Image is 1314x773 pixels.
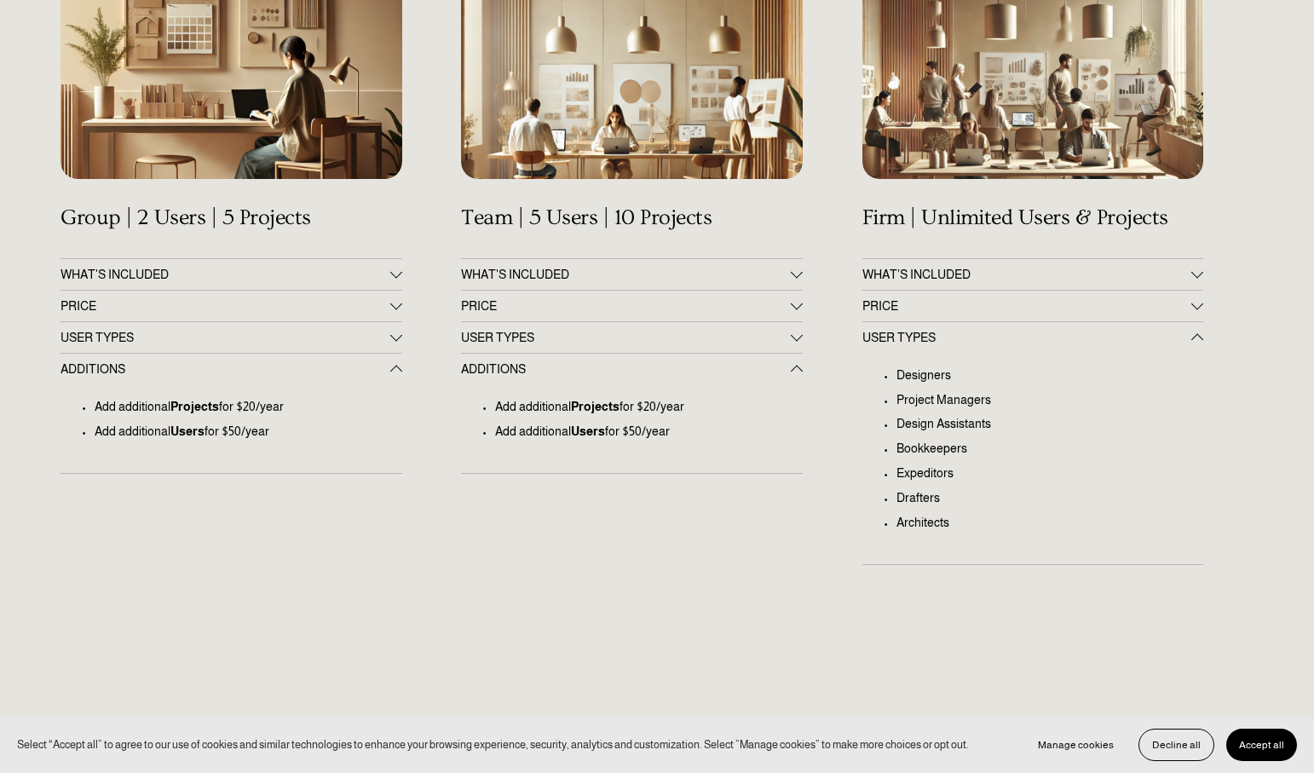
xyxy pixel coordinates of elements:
[862,353,1203,564] div: USER TYPES
[61,268,389,281] span: WHAT'S INCLUDED
[170,400,219,413] strong: Projects
[862,299,1191,313] span: PRICE
[17,736,969,753] p: Select “Accept all” to agree to our use of cookies and similar technologies to enhance your brows...
[461,205,802,231] h4: Team | 5 Users | 10 Projects
[896,366,1203,385] p: Designers
[862,205,1203,231] h4: Firm | Unlimited Users & Projects
[571,424,605,438] strong: Users
[896,415,1203,434] p: Design Assistants
[1226,729,1297,761] button: Accept all
[461,362,790,376] span: ADDITIONS
[61,291,401,321] button: PRICE
[1239,739,1284,751] span: Accept all
[461,354,802,384] button: ADDITIONS
[461,268,790,281] span: WHAT'S INCLUDED
[170,424,205,438] strong: Users
[862,259,1203,290] button: WHAT’S INCLUDED
[61,715,1253,758] h2: Is StyleRow right for me?
[61,331,389,344] span: USER TYPES
[61,384,401,474] div: ADDITIONS
[95,423,401,441] p: Add additional for $50/year
[495,423,802,441] p: Add additional for $50/year
[1138,729,1214,761] button: Decline all
[862,291,1203,321] button: PRICE
[95,398,401,417] p: Add additional for $20/year
[461,259,802,290] button: WHAT'S INCLUDED
[862,331,1191,344] span: USER TYPES
[571,400,620,413] strong: Projects
[896,391,1203,410] p: Project Managers
[896,464,1203,483] p: Expeditors
[896,489,1203,508] p: Drafters
[461,331,790,344] span: USER TYPES
[1038,739,1114,751] span: Manage cookies
[461,384,802,474] div: ADDITIONS
[1025,729,1127,761] button: Manage cookies
[61,362,389,376] span: ADDITIONS
[61,299,389,313] span: PRICE
[461,299,790,313] span: PRICE
[495,398,802,417] p: Add additional for $20/year
[461,322,802,353] button: USER TYPES
[896,514,1203,533] p: Architects
[461,291,802,321] button: PRICE
[61,322,401,353] button: USER TYPES
[1152,739,1201,751] span: Decline all
[896,440,1203,459] p: Bookkeepers
[862,268,1191,281] span: WHAT’S INCLUDED
[61,354,401,384] button: ADDITIONS
[61,205,401,231] h4: Group | 2 Users | 5 Projects
[61,259,401,290] button: WHAT'S INCLUDED
[862,322,1203,353] button: USER TYPES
